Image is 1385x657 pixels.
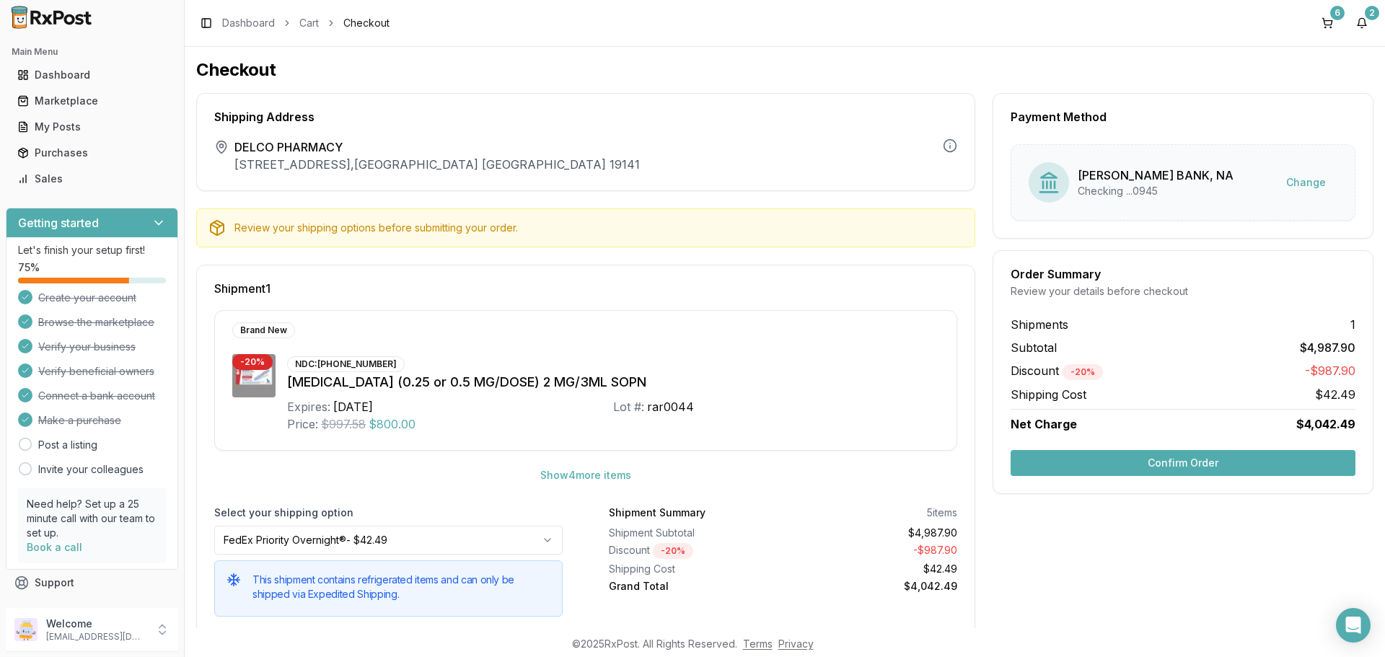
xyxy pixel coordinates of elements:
[647,398,694,415] div: rar0044
[287,398,330,415] div: Expires:
[222,16,275,30] a: Dashboard
[1011,363,1103,378] span: Discount
[1330,6,1345,20] div: 6
[1275,169,1337,195] button: Change
[1315,386,1355,403] span: $42.49
[287,372,939,392] div: [MEDICAL_DATA] (0.25 or 0.5 MG/DOSE) 2 MG/3ML SOPN
[232,354,273,370] div: - 20 %
[1316,12,1339,35] button: 6
[789,526,958,540] div: $4,987.90
[38,364,154,379] span: Verify beneficial owners
[18,243,166,257] p: Let's finish your setup first!
[196,58,1373,81] h1: Checkout
[1305,362,1355,380] span: -$987.90
[6,570,178,596] button: Support
[222,16,390,30] nav: breadcrumb
[789,579,958,594] div: $4,042.49
[343,16,390,30] span: Checkout
[6,596,178,622] button: Feedback
[38,315,154,330] span: Browse the marketplace
[38,438,97,452] a: Post a listing
[14,618,38,641] img: User avatar
[252,573,550,601] h5: This shipment contains refrigerated items and can only be shipped via Expedited Shipping.
[6,63,178,87] button: Dashboard
[234,138,640,156] span: DELCO PHARMACY
[287,415,318,433] div: Price:
[778,638,814,650] a: Privacy
[1365,6,1379,20] div: 2
[1011,339,1057,356] span: Subtotal
[17,68,167,82] div: Dashboard
[38,340,136,354] span: Verify your business
[927,506,957,520] div: 5 items
[12,62,172,88] a: Dashboard
[369,415,415,433] span: $800.00
[17,120,167,134] div: My Posts
[1296,415,1355,433] span: $4,042.49
[789,562,958,576] div: $42.49
[1078,184,1234,198] div: Checking ...0945
[1011,268,1355,280] div: Order Summary
[27,497,157,540] p: Need help? Set up a 25 minute call with our team to set up.
[6,141,178,164] button: Purchases
[609,562,778,576] div: Shipping Cost
[609,526,778,540] div: Shipment Subtotal
[214,283,271,294] span: Shipment 1
[35,601,84,616] span: Feedback
[27,541,82,553] a: Book a call
[38,389,155,403] span: Connect a bank account
[1011,386,1086,403] span: Shipping Cost
[46,617,146,631] p: Welcome
[12,166,172,192] a: Sales
[232,322,295,338] div: Brand New
[18,260,40,275] span: 75 %
[1350,12,1373,35] button: 2
[38,291,136,305] span: Create your account
[333,398,373,415] div: [DATE]
[609,543,778,559] div: Discount
[12,46,172,58] h2: Main Menu
[17,146,167,160] div: Purchases
[18,214,99,232] h3: Getting started
[38,462,144,477] a: Invite your colleagues
[214,506,563,520] label: Select your shipping option
[17,94,167,108] div: Marketplace
[529,462,643,488] button: Show4more items
[232,354,276,397] img: Ozempic (0.25 or 0.5 MG/DOSE) 2 MG/3ML SOPN
[6,6,98,29] img: RxPost Logo
[1011,111,1355,123] div: Payment Method
[1300,339,1355,356] span: $4,987.90
[789,543,958,559] div: - $987.90
[1350,316,1355,333] span: 1
[609,506,705,520] div: Shipment Summary
[38,413,121,428] span: Make a purchase
[653,543,693,559] div: - 20 %
[1011,284,1355,299] div: Review your details before checkout
[1011,316,1068,333] span: Shipments
[12,114,172,140] a: My Posts
[1078,167,1234,184] div: [PERSON_NAME] BANK, NA
[321,415,366,433] span: $997.58
[1011,417,1077,431] span: Net Charge
[6,115,178,138] button: My Posts
[6,167,178,190] button: Sales
[299,16,319,30] a: Cart
[12,140,172,166] a: Purchases
[1011,450,1355,476] button: Confirm Order
[234,221,963,235] div: Review your shipping options before submitting your order.
[234,156,640,173] p: [STREET_ADDRESS] , [GEOGRAPHIC_DATA] [GEOGRAPHIC_DATA] 19141
[613,398,644,415] div: Lot #:
[1336,608,1371,643] div: Open Intercom Messenger
[214,111,957,123] div: Shipping Address
[287,356,405,372] div: NDC: [PHONE_NUMBER]
[12,88,172,114] a: Marketplace
[609,579,778,594] div: Grand Total
[6,89,178,113] button: Marketplace
[17,172,167,186] div: Sales
[46,631,146,643] p: [EMAIL_ADDRESS][DOMAIN_NAME]
[1063,364,1103,380] div: - 20 %
[743,638,773,650] a: Terms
